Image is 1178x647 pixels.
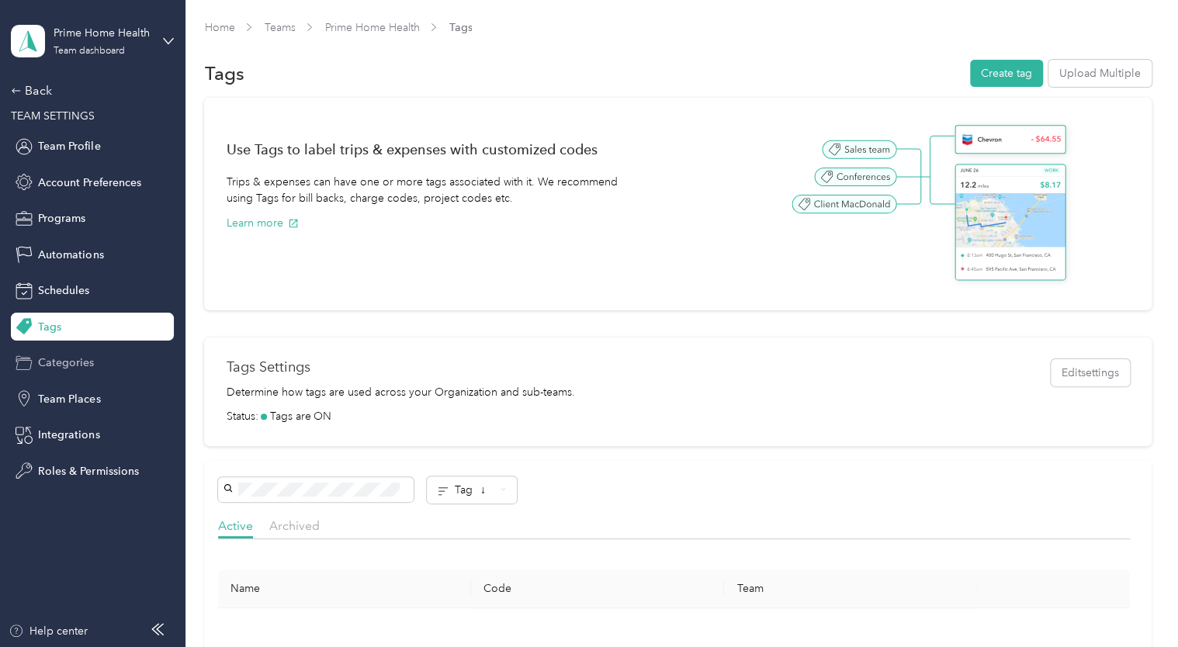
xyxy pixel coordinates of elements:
button: Help center [9,623,88,639]
span: Tag [454,483,494,496]
button: Learn more [226,215,299,231]
th: Team [724,569,977,608]
span: Schedules [38,282,89,299]
span: Archived [269,518,320,533]
span: Tags are [269,408,310,424]
span: ↓ [480,483,486,496]
span: Roles & Permissions [38,463,138,479]
span: Team Places [38,391,100,407]
div: Prime Home Health [54,25,151,41]
div: Back [11,81,166,100]
span: Categories [38,355,94,371]
span: TEAM SETTINGS [11,109,95,123]
span: Automations [38,247,103,263]
p: Trips & expenses can have one or more tags associated with it. We recommend using Tags for bill b... [226,174,623,206]
button: Upload Multiple [1048,60,1152,87]
span: Active [218,518,253,533]
a: Teams [264,21,295,34]
a: Prime Home Health [324,21,419,34]
span: Tags [38,319,61,335]
span: ON [314,408,331,424]
button: Create tag [970,60,1043,87]
span: Account Preferences [38,175,140,191]
h1: Use Tags to label trips & expenses with customized codes [226,141,597,157]
span: Team Profile [38,138,100,154]
button: Editsettings [1051,359,1130,386]
p: Determine how tags are used across your Organization and sub-teams. [226,384,574,400]
th: Name [218,569,471,608]
th: Code [471,569,724,608]
h1: Tags [204,65,244,81]
span: Status: [226,408,258,424]
span: Programs [38,210,85,227]
img: Tags banner [792,119,1076,289]
span: Tags [449,19,472,36]
div: Team dashboard [54,47,125,56]
span: Integrations [38,427,99,443]
a: Home [204,21,234,34]
iframe: Everlance-gr Chat Button Frame [1091,560,1178,647]
h1: Tags Settings [226,359,574,375]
